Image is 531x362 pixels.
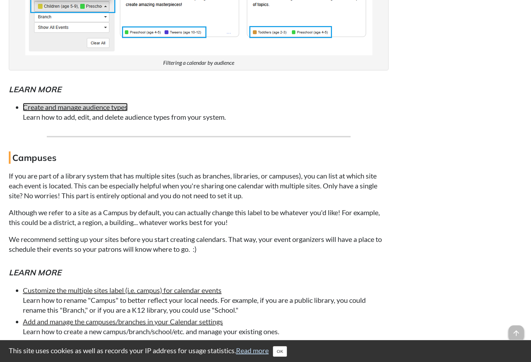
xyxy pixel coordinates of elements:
[9,267,389,278] h5: Learn more
[9,151,389,164] h4: Campuses
[9,171,389,200] p: If you are part of a library system that has multiple sites (such as branches, libraries, or camp...
[273,346,287,357] button: Close
[236,346,269,355] a: Read more
[23,286,222,294] a: Customize the multiple sites label (i.e. campus) for calendar events
[9,234,389,254] p: We recommend setting up your sites before you start creating calendars. That way, your event orga...
[23,103,128,111] a: Create and manage audience types
[163,59,234,67] figcaption: Filtering a calendar by audience
[508,325,524,341] span: arrow_upward
[2,345,529,357] div: This site uses cookies as well as records your IP address for usage statistics.
[9,207,389,227] p: Although we refer to a site as a Campus by default, you can actually change this label to be what...
[9,84,389,95] h5: Learn more
[508,326,524,335] a: arrow_upward
[23,317,223,326] a: Add and manage the campuses/branches in your Calendar settings
[23,102,389,122] li: Learn how to add, edit, and delete audience types from your system.
[23,317,389,336] li: Learn how to create a new campus/branch/school/etc. and manage your existing ones.
[23,285,389,315] li: Learn how to rename "Campus" to better reflect your local needs. For example, if you are a public...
